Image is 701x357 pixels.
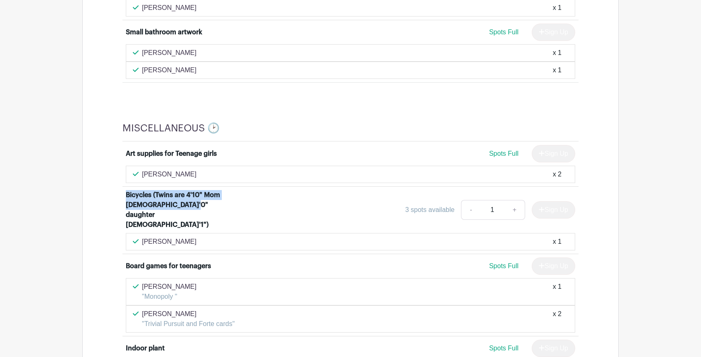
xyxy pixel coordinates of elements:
[553,48,562,58] div: x 1
[553,65,562,75] div: x 1
[489,345,519,352] span: Spots Full
[142,169,197,179] p: [PERSON_NAME]
[142,282,197,292] p: [PERSON_NAME]
[126,190,228,230] div: Bicycles (Twins are 4'10" Mom [DEMOGRAPHIC_DATA]'0" daughter [DEMOGRAPHIC_DATA]'1")
[553,309,562,329] div: x 2
[126,27,202,37] div: Small bathroom artwork
[142,319,235,329] p: "Trivial Pursuit and Forte cards"
[142,65,197,75] p: [PERSON_NAME]
[142,48,197,58] p: [PERSON_NAME]
[553,282,562,302] div: x 1
[122,122,220,134] h4: MISCELLANEOUS 🕑
[126,261,211,271] div: Board games for teenagers
[553,3,562,13] div: x 1
[489,29,519,36] span: Spots Full
[504,200,525,220] a: +
[126,343,165,353] div: Indoor plant
[142,309,235,319] p: [PERSON_NAME]
[489,262,519,269] span: Spots Full
[126,149,217,159] div: Art supplies for Teenage girls
[489,150,519,157] span: Spots Full
[405,205,454,215] div: 3 spots available
[142,3,197,13] p: [PERSON_NAME]
[553,237,562,247] div: x 1
[553,169,562,179] div: x 2
[461,200,480,220] a: -
[142,292,197,302] p: "Monopoly "
[142,237,197,247] p: [PERSON_NAME]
